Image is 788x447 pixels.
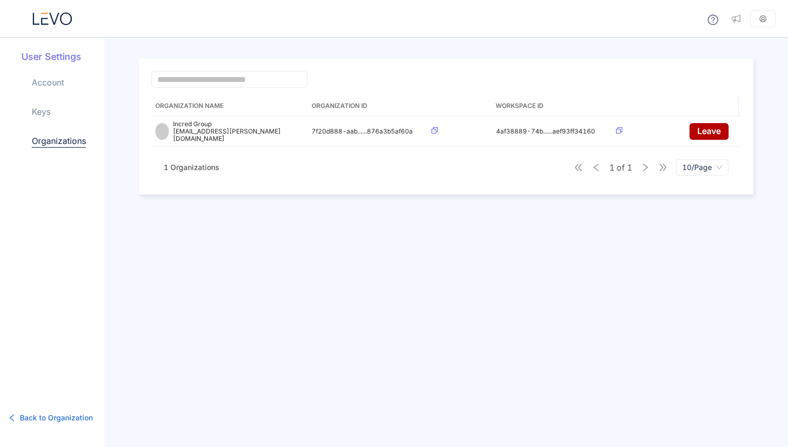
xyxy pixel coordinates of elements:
span: 7f20d888-aab......876a3b5af60a [312,127,413,135]
span: 1 [627,163,632,172]
span: Leave [697,126,721,136]
p: [EMAIL_ADDRESS][PERSON_NAME][DOMAIN_NAME] [173,128,303,142]
span: 1 [609,163,614,172]
h5: User Settings [21,50,104,64]
p: Incred Group [173,120,303,128]
span: of [609,163,632,172]
a: Organizations [32,135,86,148]
button: Leave [689,123,729,140]
th: Organization ID [307,96,427,116]
span: 4af38889-74b......aef93ff34160 [496,127,595,135]
a: Account [32,76,64,89]
span: 1 Organizations [164,163,219,172]
a: Keys [32,105,51,118]
span: Back to Organization [20,412,93,424]
th: Organization Name [151,96,307,116]
span: 10/Page [682,160,722,175]
th: Workspace ID [491,96,611,116]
